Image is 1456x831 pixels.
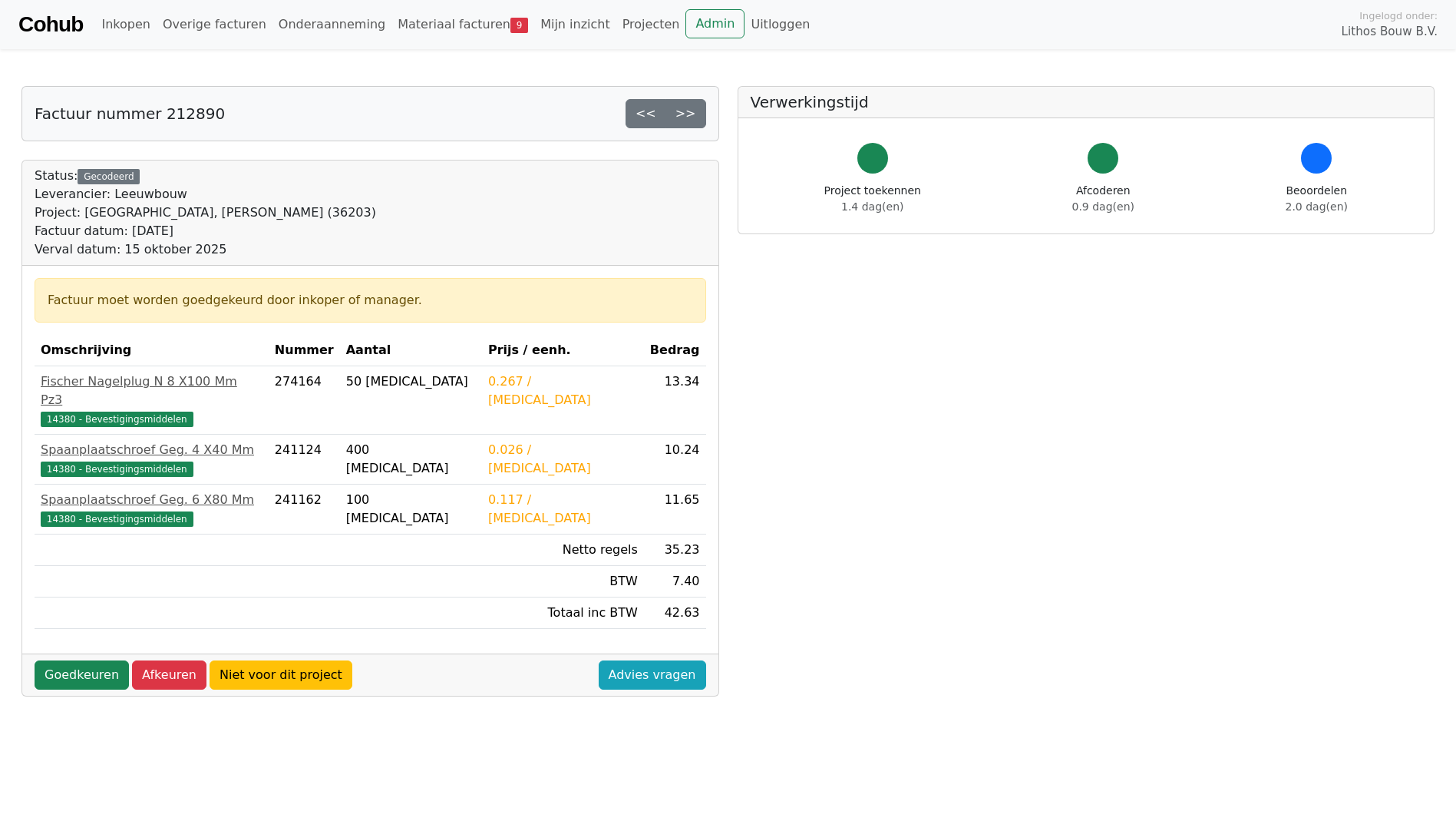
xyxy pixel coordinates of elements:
[644,335,706,366] th: Bedrag
[18,6,83,43] a: Cohub
[41,491,262,528] a: Spaanplaatschroef Geg. 6 X80 Mm14380 - Bevestigingsmiddelen
[41,441,262,459] div: Spaanplaatschroef Geg. 4 X40 Mm
[35,185,376,204] div: Leverancier: Leeuwbouw
[644,366,706,435] td: 13.34
[41,372,262,409] div: Fischer Nagelplug N 8 X100 Mm Pz3
[665,99,706,128] a: >>
[78,169,140,184] div: Gecodeerd
[346,441,476,478] div: 400 [MEDICAL_DATA]
[488,372,638,409] div: 0.267 / [MEDICAL_DATA]
[824,183,921,215] div: Project toekennen
[644,566,706,598] td: 7.40
[488,491,638,528] div: 0.117 / [MEDICAL_DATA]
[685,9,745,38] a: Admin
[41,372,262,428] a: Fischer Nagelplug N 8 X100 Mm Pz314380 - Bevestigingsmiddelen
[41,441,262,478] a: Spaanplaatschroef Geg. 4 X40 Mm14380 - Bevestigingsmiddelen
[626,99,666,128] a: <<
[35,335,269,366] th: Omschrijving
[488,441,638,478] div: 0.026 / [MEDICAL_DATA]
[644,535,706,566] td: 35.23
[157,9,272,40] a: Overige facturen
[482,598,644,629] td: Totaal inc BTW
[269,366,340,435] td: 274164
[391,9,534,40] a: Materiaal facturen9
[269,485,340,535] td: 241162
[346,372,476,391] div: 50 [MEDICAL_DATA]
[1342,23,1438,41] span: Lithos Bouw B.V.
[41,462,193,477] span: 14380 - Bevestigingsmiddelen
[616,9,686,40] a: Projecten
[35,104,225,123] h5: Factuur nummer 212890
[48,291,693,310] div: Factuur moet worden goedgekeurd door inkoper of manager.
[599,660,706,690] a: Advies vragen
[482,335,644,366] th: Prijs / eenh.
[41,491,262,509] div: Spaanplaatschroef Geg. 6 X80 Mm
[346,491,476,528] div: 100 [MEDICAL_DATA]
[1286,183,1348,215] div: Beoordelen
[644,435,706,485] td: 10.24
[751,93,1422,111] h5: Verwerkingstijd
[35,204,376,222] div: Project: [GEOGRAPHIC_DATA], [PERSON_NAME] (36203)
[482,535,644,566] td: Netto regels
[482,566,644,598] td: BTW
[644,485,706,535] td: 11.65
[35,240,376,259] div: Verval datum: 15 oktober 2025
[1072,200,1134,213] span: 0.9 dag(en)
[269,435,340,485] td: 241124
[1072,183,1134,215] div: Afcoderen
[41,512,193,527] span: 14380 - Bevestigingsmiddelen
[41,412,193,427] span: 14380 - Bevestigingsmiddelen
[95,9,156,40] a: Inkopen
[1286,200,1348,213] span: 2.0 dag(en)
[272,9,391,40] a: Onderaanneming
[269,335,340,366] th: Nummer
[534,9,616,40] a: Mijn inzicht
[35,167,376,259] div: Status:
[340,335,482,366] th: Aantal
[35,222,376,240] div: Factuur datum: [DATE]
[210,660,352,690] a: Niet voor dit project
[644,598,706,629] td: 42.63
[35,660,129,690] a: Goedkeuren
[1359,8,1438,23] span: Ingelogd onder:
[132,660,206,690] a: Afkeuren
[510,18,528,33] span: 9
[745,9,816,40] a: Uitloggen
[841,200,903,213] span: 1.4 dag(en)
